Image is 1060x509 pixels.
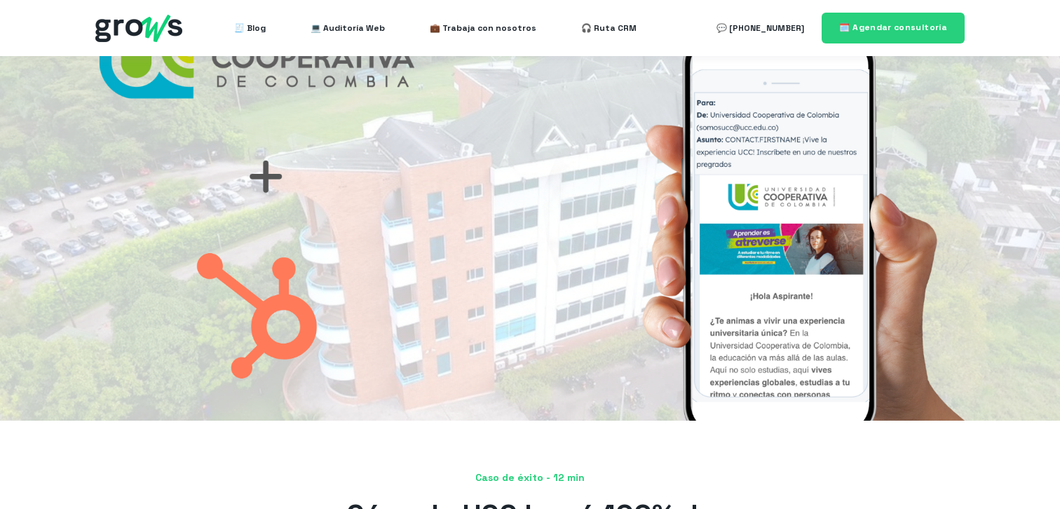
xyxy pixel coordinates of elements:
img: grows - hubspot [95,15,182,42]
a: 🎧 Ruta CRM [581,14,637,42]
a: 💬 [PHONE_NUMBER] [716,14,804,42]
a: 💼 Trabaja con nosotros [430,14,536,42]
span: 🗓️ Agendar consultoría [839,22,947,33]
a: 🗓️ Agendar consultoría [822,13,965,43]
a: 💻 Auditoría Web [311,14,385,42]
span: Caso de éxito - 12 min [95,471,965,485]
a: 🧾 Blog [234,14,266,42]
